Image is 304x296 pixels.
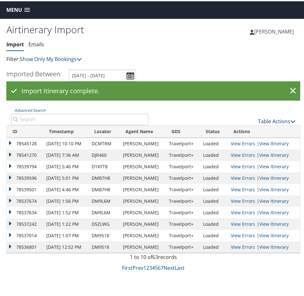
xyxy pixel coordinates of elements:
td: 78537014 [7,229,43,240]
td: Loaded [200,240,228,252]
a: Next [163,263,175,270]
td: DM9518 [88,229,119,240]
td: [PERSON_NAME] [120,206,166,217]
td: | [228,217,300,229]
a: View Itinerary Details [259,231,289,237]
th: Actions [228,124,300,137]
h1: Airtinerary Import [6,22,153,35]
a: View errors [231,162,255,168]
a: View errors [231,231,255,237]
div: Import Itinerary complete. [6,80,300,99]
a: Emails [28,40,44,47]
td: | [228,137,300,148]
td: [PERSON_NAME] [120,148,166,160]
td: DMB7H8 [88,183,119,194]
td: DJR460 [88,148,119,160]
input: [DATE] - [DATE] [69,68,136,80]
a: Table Actions [258,117,295,124]
a: 5 [155,263,158,270]
td: 78539596 [7,171,43,183]
a: 2 [146,263,149,270]
th: Agent Name: activate to sort column ascending [120,124,166,137]
td: | [228,194,300,206]
td: Travelport+ [166,240,200,252]
a: View Itinerary Details [259,208,289,214]
a: View errors [231,208,255,214]
span: 63 [152,252,158,259]
a: View errors [231,197,255,203]
td: Travelport+ [166,229,200,240]
td: Travelport+ [166,217,200,229]
td: | [228,183,300,194]
td: Loaded [200,183,228,194]
a: × [287,83,299,96]
td: | [228,148,300,160]
input: Advanced Search [11,112,148,124]
a: Menu [3,4,33,14]
a: View errors [231,174,255,180]
td: Travelport+ [166,137,200,148]
td: [DATE] 1:07 PM [43,229,88,240]
a: View Itinerary Details [259,197,289,203]
td: Loaded [200,194,228,206]
td: DMB7H8 [88,171,119,183]
a: View errors [231,243,255,249]
td: D5ZLWG [88,217,119,229]
td: [DATE] 5:01 PM [43,171,88,183]
a: Show Only My Bookings [20,54,82,61]
th: Locator: activate to sort column ascending [88,124,119,137]
td: Loaded [200,148,228,160]
td: [PERSON_NAME] [120,160,166,171]
p: Filter: [6,54,153,62]
td: Loaded [200,217,228,229]
th: Status: activate to sort column ascending [200,124,228,137]
td: 78545128 [7,137,43,148]
a: 3 [149,263,152,270]
td: DM9L6M [88,206,119,217]
a: View Itinerary Details [259,243,289,249]
a: Import [6,40,24,47]
td: | [228,206,300,217]
td: DM9518 [88,240,119,252]
span: [PERSON_NAME] [254,27,294,34]
td: Travelport+ [166,183,200,194]
td: [PERSON_NAME] [120,217,166,229]
a: 1 [143,263,146,270]
td: [DATE] 5:46 PM [43,160,88,171]
h3: Imported Between: [6,68,62,77]
a: 6 [158,263,161,270]
a: [PERSON_NAME] [250,21,300,40]
td: [PERSON_NAME] [120,240,166,252]
td: 78536801 [7,240,43,252]
a: View Itinerary Details [259,162,289,168]
td: 78541270 [7,148,43,160]
td: Travelport+ [166,206,200,217]
td: [DATE] 10:10 PM [43,137,88,148]
td: 78537242 [7,217,43,229]
a: View errors [231,139,255,145]
td: Loaded [200,137,228,148]
td: [PERSON_NAME] [120,137,166,148]
td: [PERSON_NAME] [120,183,166,194]
td: Travelport+ [166,171,200,183]
td: | [228,240,300,252]
a: Advanced Search [14,106,45,112]
td: | [228,171,300,183]
td: Loaded [200,171,228,183]
td: DCMTRM [88,137,119,148]
a: 7 [161,263,163,270]
td: [DATE] 1:52 PM [43,206,88,217]
a: View errors [231,220,255,226]
span: Menu [6,6,22,12]
div: 1 to 10 of records [11,252,295,263]
td: Travelport+ [166,160,200,171]
a: View errors [231,185,255,191]
td: 78537634 [7,206,43,217]
a: View Itinerary Details [259,185,289,191]
td: 78539501 [7,183,43,194]
td: [PERSON_NAME] [120,194,166,206]
th: ID: activate to sort column ascending [7,124,43,137]
td: DM9L6M [88,194,119,206]
th: GDS: activate to sort column ascending [166,124,200,137]
td: Travelport+ [166,194,200,206]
